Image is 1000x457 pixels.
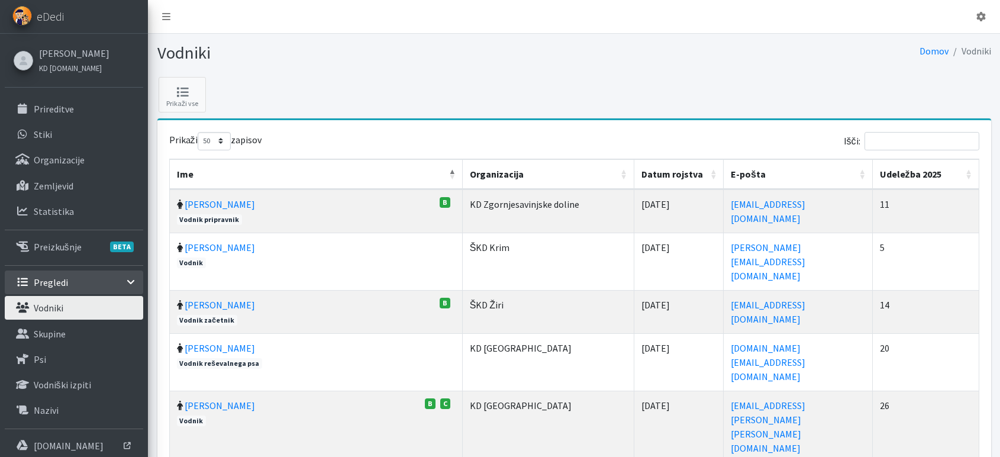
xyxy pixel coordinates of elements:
input: Išči: [864,132,979,150]
td: 20 [873,333,979,391]
a: [PERSON_NAME] [39,46,109,60]
a: Prikaži vse [159,77,206,112]
th: E-pošta: vključite za naraščujoči sort [724,159,873,189]
span: C [440,398,450,409]
li: Vodniki [949,43,991,60]
p: Nazivi [34,404,59,416]
a: [EMAIL_ADDRESS][PERSON_NAME][PERSON_NAME][DOMAIN_NAME] [731,400,805,454]
p: Skupine [34,328,66,340]
span: B [440,298,450,308]
a: Domov [920,45,949,57]
a: [EMAIL_ADDRESS][DOMAIN_NAME] [731,198,805,224]
th: Ime: vključite za padajoči sort [170,159,463,189]
p: [DOMAIN_NAME] [34,440,104,452]
p: Organizacije [34,154,85,166]
td: [DATE] [634,233,724,290]
p: Stiki [34,128,52,140]
span: eDedi [37,8,64,25]
th: Udeležba 2025: vključite za naraščujoči sort [873,159,979,189]
p: Prireditve [34,103,74,115]
a: Nazivi [5,398,143,422]
a: Skupine [5,322,143,346]
a: [PERSON_NAME] [185,342,255,354]
label: Išči: [844,132,979,150]
span: B [440,197,450,208]
p: Psi [34,353,46,365]
a: KD [DOMAIN_NAME] [39,60,109,75]
th: Datum rojstva: vključite za naraščujoči sort [634,159,724,189]
span: Vodnik začetnik [177,315,237,326]
td: 11 [873,189,979,233]
label: Prikaži zapisov [169,132,262,150]
td: KD [GEOGRAPHIC_DATA] [463,333,634,391]
a: [PERSON_NAME][EMAIL_ADDRESS][DOMAIN_NAME] [731,242,805,282]
span: Vodnik [177,258,207,268]
a: [PERSON_NAME] [185,242,255,253]
a: [PERSON_NAME] [185,299,255,311]
p: Preizkušnje [34,241,82,253]
select: Prikažizapisov [198,132,231,150]
a: Vodniki [5,296,143,320]
a: Zemljevid [5,174,143,198]
span: Vodnik reševalnega psa [177,358,262,369]
a: [PERSON_NAME] [185,400,255,411]
a: Psi [5,347,143,371]
a: [EMAIL_ADDRESS][DOMAIN_NAME] [731,299,805,325]
p: Vodniški izpiti [34,379,91,391]
img: eDedi [12,6,32,25]
th: Organizacija: vključite za naraščujoči sort [463,159,634,189]
small: KD [DOMAIN_NAME] [39,63,102,73]
p: Statistika [34,205,74,217]
td: ŠKD Krim [463,233,634,290]
a: Stiki [5,123,143,146]
span: BETA [110,242,134,252]
span: B [425,398,436,409]
a: Prireditve [5,97,143,121]
a: Statistika [5,199,143,223]
td: 14 [873,290,979,333]
a: [PERSON_NAME] [185,198,255,210]
a: Vodniški izpiti [5,373,143,397]
a: [DOMAIN_NAME][EMAIL_ADDRESS][DOMAIN_NAME] [731,342,805,382]
p: Zemljevid [34,180,73,192]
span: Vodnik pripravnik [177,214,243,225]
td: [DATE] [634,333,724,391]
h1: Vodniki [157,43,570,63]
a: Pregledi [5,271,143,294]
td: 5 [873,233,979,290]
p: Vodniki [34,302,63,314]
span: Vodnik [177,416,207,426]
td: KD Zgornjesavinjske doline [463,189,634,233]
td: ŠKD Žiri [463,290,634,333]
a: PreizkušnjeBETA [5,235,143,259]
td: [DATE] [634,189,724,233]
td: [DATE] [634,290,724,333]
a: Organizacije [5,148,143,172]
p: Pregledi [34,276,68,288]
